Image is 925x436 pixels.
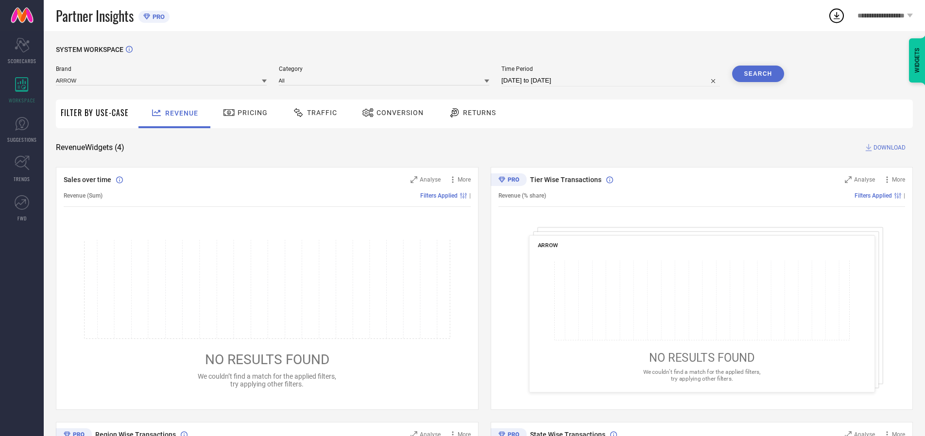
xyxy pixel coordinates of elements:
[64,176,111,184] span: Sales over time
[165,109,198,117] span: Revenue
[845,176,852,183] svg: Zoom
[205,352,329,368] span: NO RESULTS FOUND
[498,192,546,199] span: Revenue (% share)
[420,192,458,199] span: Filters Applied
[377,109,424,117] span: Conversion
[64,192,103,199] span: Revenue (Sum)
[904,192,905,199] span: |
[307,109,337,117] span: Traffic
[56,6,134,26] span: Partner Insights
[828,7,845,24] div: Open download list
[649,351,754,365] span: NO RESULTS FOUND
[501,66,720,72] span: Time Period
[9,97,35,104] span: WORKSPACE
[854,176,875,183] span: Analyse
[501,75,720,86] input: Select time period
[537,242,558,249] span: ARROW
[874,143,906,152] span: DOWNLOAD
[279,66,490,72] span: Category
[8,57,36,65] span: SCORECARDS
[150,13,165,20] span: PRO
[238,109,268,117] span: Pricing
[411,176,417,183] svg: Zoom
[56,46,123,53] span: SYSTEM WORKSPACE
[855,192,892,199] span: Filters Applied
[420,176,441,183] span: Analyse
[14,175,30,183] span: TRENDS
[732,66,785,82] button: Search
[530,176,601,184] span: Tier Wise Transactions
[458,176,471,183] span: More
[61,107,129,118] span: Filter By Use-Case
[463,109,496,117] span: Returns
[469,192,471,199] span: |
[56,66,267,72] span: Brand
[7,136,37,143] span: SUGGESTIONS
[491,173,527,188] div: Premium
[198,372,336,388] span: We couldn’t find a match for the applied filters, try applying other filters.
[56,143,124,152] span: Revenue Widgets ( 4 )
[17,215,27,222] span: FWD
[643,369,760,382] span: We couldn’t find a match for the applied filters, try applying other filters.
[892,176,905,183] span: More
